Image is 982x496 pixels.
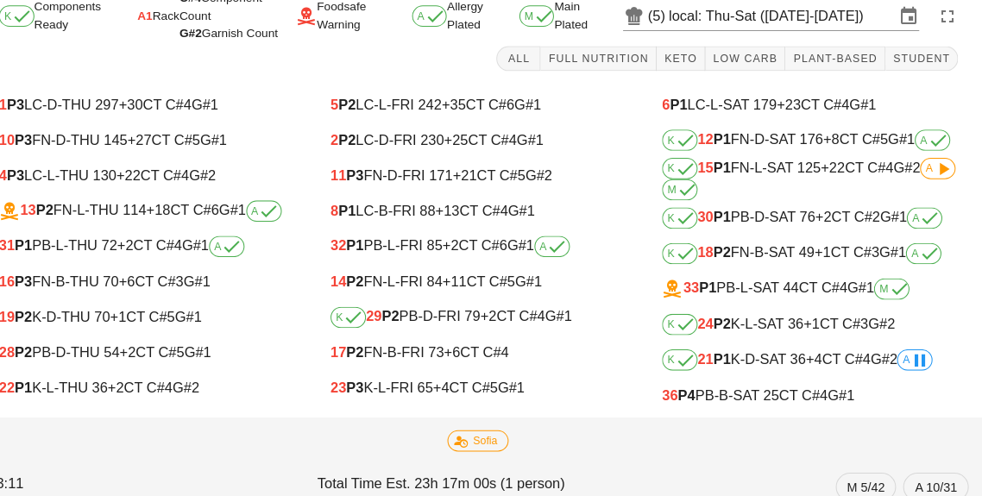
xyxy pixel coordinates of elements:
[347,302,635,323] div: PB-D-FRI 79 CT C#4
[677,97,695,112] b: P1
[903,348,928,359] span: A
[40,305,57,319] b: P2
[551,238,575,248] span: A
[881,242,907,256] span: G#1
[211,97,237,112] span: G#1
[852,97,878,112] span: G#1
[24,374,312,389] div: K-L-THU 36 CT C#4
[670,343,958,364] div: K-D-SAT 36 CT C#4
[347,201,635,217] div: LC-B-FRI 88 CT C#4
[670,157,958,198] div: FN-L-SAT 125 CT C#4
[456,235,471,249] span: +2
[139,235,154,249] span: +2
[675,314,699,324] span: K
[60,200,78,215] b: P2
[850,276,876,291] span: G#1
[205,339,230,354] span: G#1
[210,166,236,181] span: G#2
[203,235,229,249] span: G#1
[675,348,699,359] span: K
[675,210,699,221] span: K
[40,235,57,249] b: P1
[912,245,936,255] span: A
[431,14,456,24] span: A
[456,270,479,285] span: +11
[204,270,230,285] span: G#1
[472,423,509,442] span: Sofia
[827,131,842,146] span: +8
[449,201,472,216] span: +13
[132,305,148,319] span: +1
[670,274,958,295] div: PB-L-SAT 44 CT C#4
[670,380,685,395] span: 36
[24,305,312,320] div: K-D-THU 70 CT C#5
[347,374,635,389] div: K-L-FRI 65 CT C#5
[704,242,720,256] span: 18
[675,135,699,145] span: K
[355,201,372,216] b: P1
[807,311,822,325] span: +1
[894,54,950,66] span: Student
[40,374,57,388] b: P1
[720,311,737,325] b: P2
[720,131,737,146] b: P1
[670,129,958,150] div: FN-D-SAT 176 CT C#5
[790,48,887,72] button: Plant-Based
[882,207,908,222] span: G#1
[720,242,737,256] b: P2
[670,380,958,396] div: PB-B-SAT 25 CT C#4
[690,276,706,291] span: 33
[916,464,957,490] span: A 10/31
[347,339,635,355] div: FN-B-FRI 73 CT C#4
[362,408,380,423] b: P3
[819,207,834,222] span: +2
[24,198,312,219] div: FN-L-THU 114 CT C#6
[675,245,699,255] span: K
[781,97,804,112] span: +23
[24,233,312,254] div: PB-L-THU 72 CT C#4
[921,135,945,145] span: A
[457,339,473,354] span: +6
[831,380,857,395] span: G#1
[720,207,737,222] b: P1
[24,270,40,285] span: 16
[330,460,651,494] div: Total Time Est. 23h 17m 00s (1 person)
[850,464,887,490] span: M 5/42
[706,276,723,291] b: P1
[347,235,362,249] span: 32
[685,380,702,395] b: P4
[32,97,49,112] b: P3
[719,54,783,66] span: Low Carb
[670,309,958,330] div: K-L-SAT 36 CT C#3
[40,408,57,423] b: P4
[195,305,221,319] span: G#1
[130,374,146,388] span: +2
[220,132,246,147] span: G#1
[32,166,49,181] b: P3
[193,374,219,388] span: G#2
[526,97,551,112] span: G#1
[558,54,657,66] span: Full Nutrition
[355,97,372,112] b: P2
[887,48,958,72] button: Student
[516,54,544,66] span: All
[493,304,508,318] span: +2
[347,97,355,112] span: 5
[347,166,362,181] span: 11
[881,279,905,290] span: M
[24,408,312,424] div: PB-B-THU 33 CT C#4
[347,374,362,388] span: 23
[890,131,916,146] span: G#1
[455,97,478,112] span: +35
[24,132,312,148] div: FN-D-THU 145 CT C#5
[704,345,720,360] span: 21
[159,10,173,28] span: A1
[347,270,362,285] span: 14
[347,132,635,148] div: LC-D-FRI 230 CT C#4
[270,204,294,214] span: A
[24,339,40,354] span: 28
[347,132,355,147] span: 2
[704,311,720,325] span: 24
[24,408,40,423] span: 34
[720,159,737,173] b: P1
